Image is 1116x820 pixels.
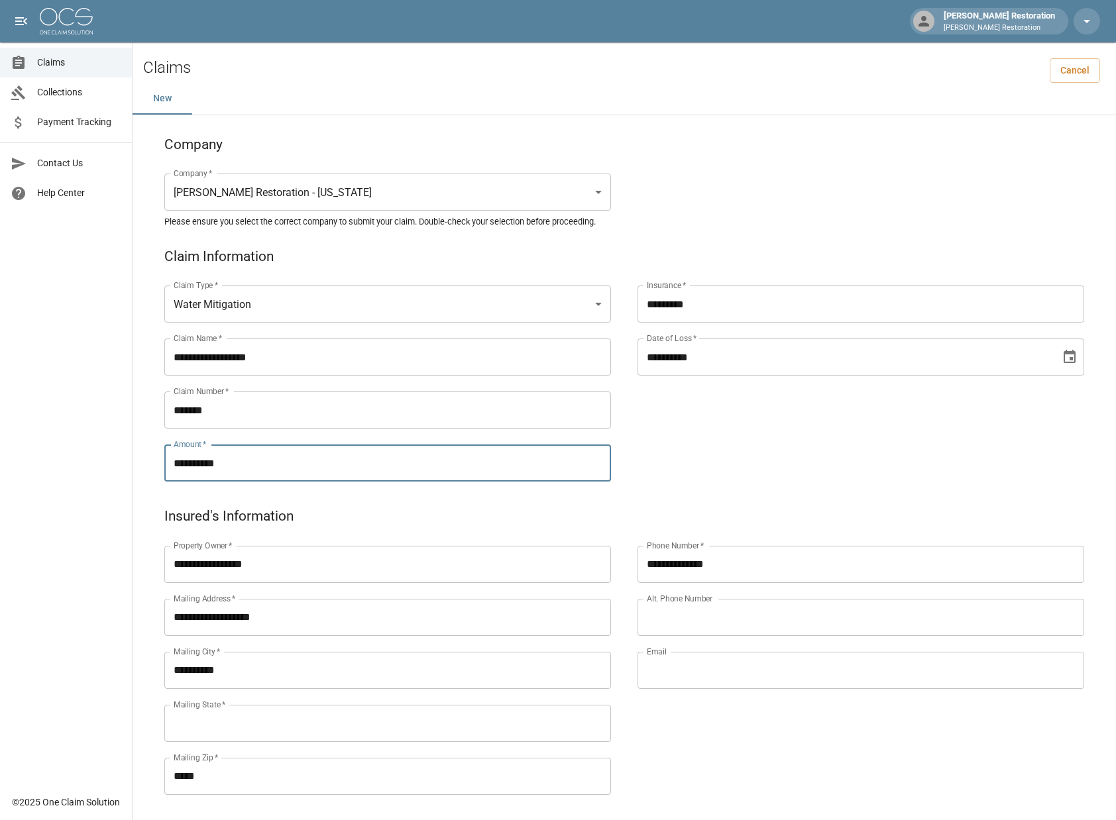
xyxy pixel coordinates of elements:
[174,385,229,397] label: Claim Number
[174,752,219,763] label: Mailing Zip
[174,438,207,450] label: Amount
[174,699,225,710] label: Mailing State
[164,285,611,323] div: Water Mitigation
[133,83,192,115] button: New
[164,216,1084,227] h5: Please ensure you select the correct company to submit your claim. Double-check your selection be...
[37,156,121,170] span: Contact Us
[174,333,222,344] label: Claim Name
[944,23,1055,34] p: [PERSON_NAME] Restoration
[647,593,712,604] label: Alt. Phone Number
[1050,58,1100,83] a: Cancel
[174,168,213,179] label: Company
[174,540,233,551] label: Property Owner
[647,280,686,291] label: Insurance
[133,83,1116,115] div: dynamic tabs
[647,333,697,344] label: Date of Loss
[174,280,218,291] label: Claim Type
[174,646,221,657] label: Mailing City
[8,8,34,34] button: open drawer
[174,593,235,604] label: Mailing Address
[37,115,121,129] span: Payment Tracking
[40,8,93,34] img: ocs-logo-white-transparent.png
[938,9,1060,33] div: [PERSON_NAME] Restoration
[647,540,704,551] label: Phone Number
[143,58,191,77] h2: Claims
[647,646,667,657] label: Email
[164,174,611,211] div: [PERSON_NAME] Restoration - [US_STATE]
[37,56,121,70] span: Claims
[12,795,120,809] div: © 2025 One Claim Solution
[1056,344,1083,370] button: Choose date, selected date is Aug 10, 2025
[37,186,121,200] span: Help Center
[37,85,121,99] span: Collections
